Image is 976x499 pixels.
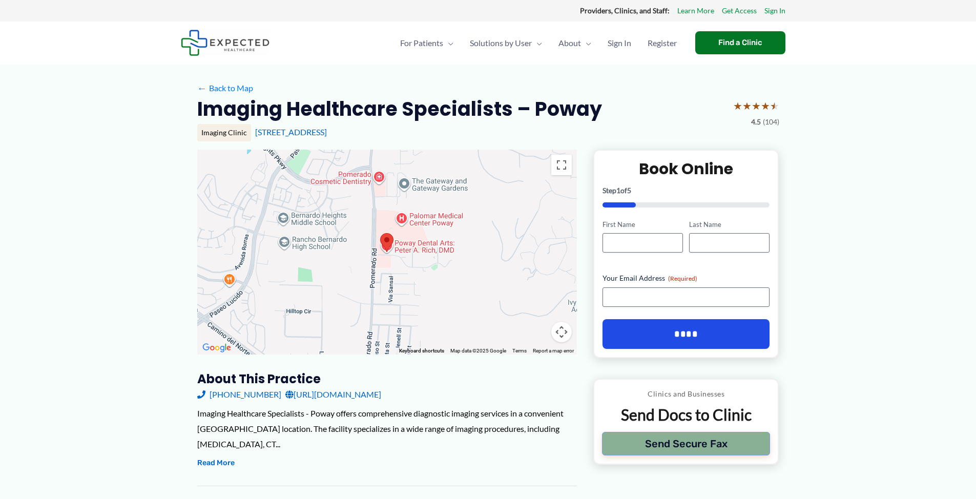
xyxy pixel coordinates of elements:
a: [URL][DOMAIN_NAME] [285,387,381,402]
span: 5 [627,186,631,195]
a: Open this area in Google Maps (opens a new window) [200,341,234,355]
a: Terms (opens in new tab) [512,348,527,354]
a: AboutMenu Toggle [550,25,599,61]
label: First Name [603,220,683,230]
p: Step of [603,187,770,194]
img: Expected Healthcare Logo - side, dark font, small [181,30,269,56]
span: (104) [763,115,779,129]
span: Menu Toggle [443,25,453,61]
span: Sign In [608,25,631,61]
button: Map camera controls [551,322,572,342]
a: For PatientsMenu Toggle [392,25,462,61]
span: ← [197,83,207,93]
label: Last Name [689,220,770,230]
span: About [558,25,581,61]
span: 1 [616,186,620,195]
a: Get Access [722,4,757,17]
span: Menu Toggle [581,25,591,61]
span: ★ [770,96,779,115]
h2: Imaging Healthcare Specialists – Poway [197,96,602,121]
button: Read More [197,457,235,469]
span: ★ [752,96,761,115]
p: Send Docs to Clinic [602,405,771,425]
a: Sign In [599,25,639,61]
a: Learn More [677,4,714,17]
div: Imaging Healthcare Specialists - Poway offers comprehensive diagnostic imaging services in a conv... [197,406,577,451]
span: For Patients [400,25,443,61]
a: Register [639,25,685,61]
label: Your Email Address [603,273,770,283]
a: Sign In [764,4,785,17]
a: ←Back to Map [197,80,253,96]
a: [STREET_ADDRESS] [255,127,327,137]
span: ★ [761,96,770,115]
button: Send Secure Fax [602,432,771,455]
a: Report a map error [533,348,574,354]
img: Google [200,341,234,355]
span: Menu Toggle [532,25,542,61]
span: Register [648,25,677,61]
button: Keyboard shortcuts [399,347,444,355]
div: Imaging Clinic [197,124,251,141]
span: Map data ©2025 Google [450,348,506,354]
strong: Providers, Clinics, and Staff: [580,6,670,15]
a: Solutions by UserMenu Toggle [462,25,550,61]
h3: About this practice [197,371,577,387]
span: ★ [733,96,742,115]
span: Solutions by User [470,25,532,61]
span: 4.5 [751,115,761,129]
a: [PHONE_NUMBER] [197,387,281,402]
h2: Book Online [603,159,770,179]
nav: Primary Site Navigation [392,25,685,61]
span: ★ [742,96,752,115]
a: Find a Clinic [695,31,785,54]
p: Clinics and Businesses [602,387,771,401]
span: (Required) [668,275,697,282]
button: Toggle fullscreen view [551,155,572,175]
